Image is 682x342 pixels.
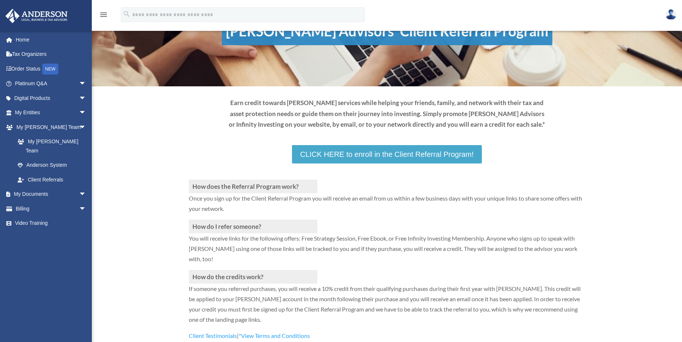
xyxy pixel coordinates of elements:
span: arrow_drop_down [79,105,94,120]
span: arrow_drop_down [79,76,94,91]
h3: How do the credits work? [189,270,317,284]
a: Billingarrow_drop_down [5,201,97,216]
a: Tax Organizers [5,47,97,62]
img: User Pic [665,9,676,20]
p: | [189,331,585,341]
i: search [123,10,131,18]
a: Video Training [5,216,97,231]
a: Order StatusNEW [5,61,97,76]
a: My [PERSON_NAME] Teamarrow_drop_down [5,120,97,134]
a: Platinum Q&Aarrow_drop_down [5,76,97,91]
a: Anderson System [10,158,97,173]
a: Digital Productsarrow_drop_down [5,91,97,105]
a: Client Referrals [10,172,94,187]
p: Earn credit towards [PERSON_NAME] services while helping your friends, family, and network with t... [228,97,546,130]
i: menu [99,10,108,19]
a: Home [5,32,97,47]
p: You will receive links for the following offers: Free Strategy Session, Free Ebook, or Free Infin... [189,233,585,270]
span: arrow_drop_down [79,91,94,106]
h3: How do I refer someone? [189,220,317,233]
a: My Documentsarrow_drop_down [5,187,97,202]
img: Anderson Advisors Platinum Portal [3,9,70,23]
h3: How does the Referral Program work? [189,180,317,193]
div: NEW [42,64,58,75]
a: menu [99,13,108,19]
a: My [PERSON_NAME] Team [10,134,97,158]
span: arrow_drop_down [79,201,94,216]
p: Once you sign up for the Client Referral Program you will receive an email from us within a few b... [189,193,585,220]
a: My Entitiesarrow_drop_down [5,105,97,120]
span: arrow_drop_down [79,187,94,202]
a: CLICK HERE to enroll in the Client Referral Program! [292,145,481,163]
p: If someone you referred purchases, you will receive a 10% credit from their qualifying purchases ... [189,284,585,331]
span: arrow_drop_down [79,120,94,135]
